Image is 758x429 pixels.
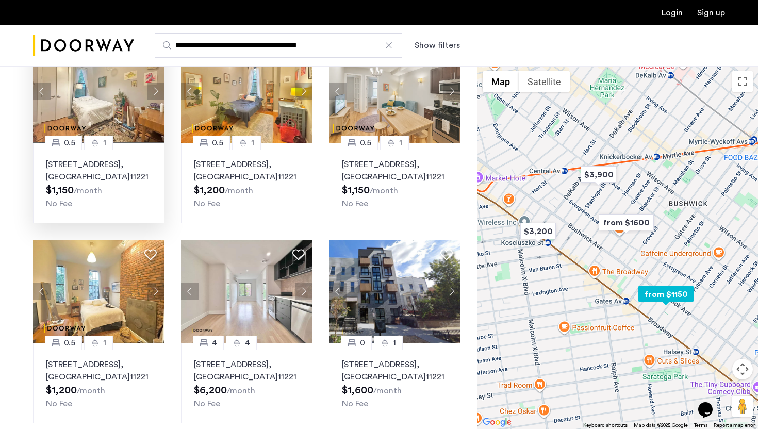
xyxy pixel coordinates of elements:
[33,82,51,100] button: Previous apartment
[732,71,753,92] button: Toggle fullscreen view
[181,240,313,343] img: 2012_638486494549611557.jpeg
[155,33,402,58] input: Apartment Search
[147,283,164,300] button: Next apartment
[74,187,102,195] sub: /month
[576,163,620,186] div: $3,900
[33,26,134,65] a: Cazamio Logo
[181,343,312,423] a: 44[STREET_ADDRESS], [GEOGRAPHIC_DATA]11221No Fee
[212,337,217,349] span: 4
[583,422,628,429] button: Keyboard shortcuts
[373,387,402,395] sub: /month
[634,283,698,306] div: from $1150
[225,187,253,195] sub: /month
[732,396,753,417] button: Drag Pegman onto the map to open Street View
[33,143,164,223] a: 0.51[STREET_ADDRESS], [GEOGRAPHIC_DATA]11221No Fee
[245,337,250,349] span: 4
[64,337,75,349] span: 0.5
[194,185,225,195] span: $1,200
[342,385,373,395] span: $1,600
[329,283,347,300] button: Previous apartment
[483,71,519,92] button: Show street map
[329,240,461,343] img: 2016_638484686028897174.jpeg
[329,82,347,100] button: Previous apartment
[342,358,448,383] p: [STREET_ADDRESS] 11221
[181,143,312,223] a: 0.51[STREET_ADDRESS], [GEOGRAPHIC_DATA]11221No Fee
[516,220,560,243] div: $3,200
[46,185,74,195] span: $1,150
[46,358,152,383] p: [STREET_ADDRESS] 11221
[64,137,75,149] span: 0.5
[251,137,254,149] span: 1
[694,388,727,419] iframe: chat widget
[634,423,688,428] span: Map data ©2025 Google
[415,39,460,52] button: Show or hide filters
[480,416,514,429] img: Google
[46,385,77,395] span: $1,200
[662,9,683,17] a: Login
[33,343,164,423] a: 0.51[STREET_ADDRESS], [GEOGRAPHIC_DATA]11221No Fee
[329,143,460,223] a: 0.51[STREET_ADDRESS], [GEOGRAPHIC_DATA]11221No Fee
[194,158,300,183] p: [STREET_ADDRESS] 11221
[103,137,106,149] span: 1
[329,40,461,143] img: dc6efc1f-24ba-4395-9182-45437e21be9a_638937309415856628.png
[443,283,460,300] button: Next apartment
[519,71,570,92] button: Show satellite imagery
[33,240,165,343] img: dc6efc1f-24ba-4395-9182-45437e21be9a_638937309757168506.png
[697,9,725,17] a: Registration
[342,400,368,408] span: No Fee
[295,82,312,100] button: Next apartment
[714,422,755,429] a: Report a map error
[360,137,371,149] span: 0.5
[393,337,396,349] span: 1
[33,40,165,143] img: dc6efc1f-24ba-4395-9182-45437e21be9a_638937309756106879.png
[181,82,199,100] button: Previous apartment
[46,400,72,408] span: No Fee
[103,337,106,349] span: 1
[181,40,313,143] img: dc6efc1f-24ba-4395-9182-45437e21be9a_638937309756956243.png
[194,385,227,395] span: $6,200
[46,158,152,183] p: [STREET_ADDRESS] 11221
[360,337,365,349] span: 0
[227,387,255,395] sub: /month
[342,200,368,208] span: No Fee
[443,82,460,100] button: Next apartment
[732,359,753,379] button: Map camera controls
[77,387,105,395] sub: /month
[212,137,223,149] span: 0.5
[694,422,707,429] a: Terms (opens in new tab)
[342,158,448,183] p: [STREET_ADDRESS] 11221
[399,137,402,149] span: 1
[342,185,370,195] span: $1,150
[194,358,300,383] p: [STREET_ADDRESS] 11221
[480,416,514,429] a: Open this area in Google Maps (opens a new window)
[295,283,312,300] button: Next apartment
[595,211,658,234] div: from $1600
[181,283,199,300] button: Previous apartment
[194,200,220,208] span: No Fee
[46,200,72,208] span: No Fee
[329,343,460,423] a: 01[STREET_ADDRESS], [GEOGRAPHIC_DATA]11221No Fee
[194,400,220,408] span: No Fee
[33,26,134,65] img: logo
[33,283,51,300] button: Previous apartment
[370,187,398,195] sub: /month
[147,82,164,100] button: Next apartment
